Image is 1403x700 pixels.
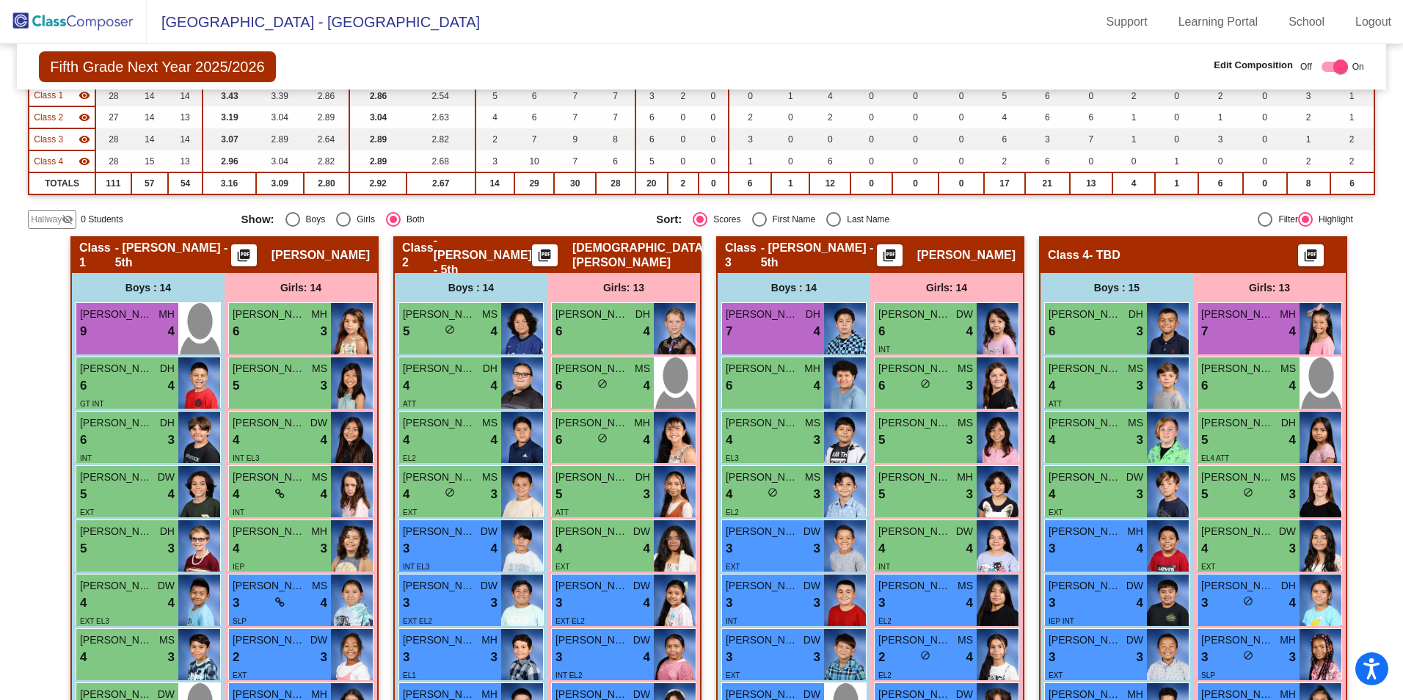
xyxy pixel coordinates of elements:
[482,307,498,322] span: MS
[80,322,87,341] span: 9
[850,84,892,106] td: 0
[878,307,952,322] span: [PERSON_NAME] [PERSON_NAME]
[1287,84,1330,106] td: 3
[668,84,699,106] td: 2
[725,241,761,270] span: Class 3
[1287,128,1330,150] td: 1
[401,213,425,226] div: Both
[1243,172,1287,194] td: 0
[29,106,95,128] td: Christian Myers - Myers - 5th
[555,376,562,395] span: 6
[596,106,635,128] td: 7
[403,361,476,376] span: [PERSON_NAME]
[131,128,168,150] td: 14
[939,128,984,150] td: 0
[321,376,327,395] span: 3
[1070,84,1112,106] td: 0
[554,128,596,150] td: 9
[1243,128,1287,150] td: 0
[349,84,407,106] td: 2.86
[203,84,255,106] td: 3.43
[1272,213,1298,226] div: Filter
[554,150,596,172] td: 7
[233,376,239,395] span: 5
[1049,400,1062,408] span: ATT
[235,248,252,269] mat-icon: picture_as_pdf
[311,307,327,322] span: MH
[1214,58,1293,73] span: Edit Composition
[1049,307,1122,322] span: [PERSON_NAME] [PERSON_NAME]
[850,106,892,128] td: 0
[555,415,629,431] span: [PERSON_NAME]
[272,248,370,263] span: [PERSON_NAME]
[349,150,407,172] td: 2.89
[656,212,1060,227] mat-radio-group: Select an option
[644,322,650,341] span: 4
[1201,415,1275,431] span: [PERSON_NAME]
[168,172,203,194] td: 54
[554,84,596,106] td: 7
[699,172,729,194] td: 0
[80,361,153,376] span: [PERSON_NAME]
[402,241,434,270] span: Class 2
[1201,322,1208,341] span: 7
[233,322,239,341] span: 6
[80,400,104,408] span: GT INT
[233,415,306,431] span: [PERSON_NAME] Arianna
[668,106,699,128] td: 0
[95,150,131,172] td: 28
[79,90,90,101] mat-icon: visibility
[407,106,475,128] td: 2.63
[984,172,1025,194] td: 17
[726,322,732,341] span: 7
[1198,172,1243,194] td: 6
[514,106,555,128] td: 6
[95,172,131,194] td: 111
[1298,244,1324,266] button: Print Students Details
[491,376,498,395] span: 4
[168,84,203,106] td: 14
[966,322,973,341] span: 4
[1313,213,1353,226] div: Highlight
[1344,10,1403,34] a: Logout
[939,172,984,194] td: 0
[168,150,203,172] td: 13
[1155,106,1198,128] td: 0
[491,322,498,341] span: 4
[892,172,939,194] td: 0
[304,172,349,194] td: 2.80
[814,376,820,395] span: 4
[1277,10,1336,34] a: School
[939,84,984,106] td: 0
[475,172,514,194] td: 14
[1128,361,1143,376] span: MS
[1193,273,1346,302] div: Girls: 13
[256,128,304,150] td: 2.89
[39,51,275,82] span: Fifth Grade Next Year 2025/2026
[1112,128,1155,150] td: 1
[596,150,635,172] td: 6
[1300,60,1312,73] span: Off
[596,172,635,194] td: 28
[1129,307,1143,322] span: DH
[349,128,407,150] td: 2.89
[1302,248,1319,269] mat-icon: picture_as_pdf
[920,379,930,389] span: do_not_disturb_alt
[878,361,952,376] span: [PERSON_NAME]
[403,307,476,322] span: [PERSON_NAME]
[814,322,820,341] span: 4
[572,241,707,270] span: [DEMOGRAPHIC_DATA][PERSON_NAME]
[956,307,973,322] span: DW
[256,106,304,128] td: 3.04
[1049,361,1122,376] span: [PERSON_NAME]
[434,233,532,277] span: - [PERSON_NAME] - 5th
[312,361,327,376] span: MS
[726,307,799,322] span: [PERSON_NAME]
[95,84,131,106] td: 28
[984,84,1025,106] td: 5
[870,273,1023,302] div: Girls: 14
[1280,307,1296,322] span: MH
[241,212,646,227] mat-radio-group: Select an option
[878,346,890,354] span: INT
[1070,172,1112,194] td: 13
